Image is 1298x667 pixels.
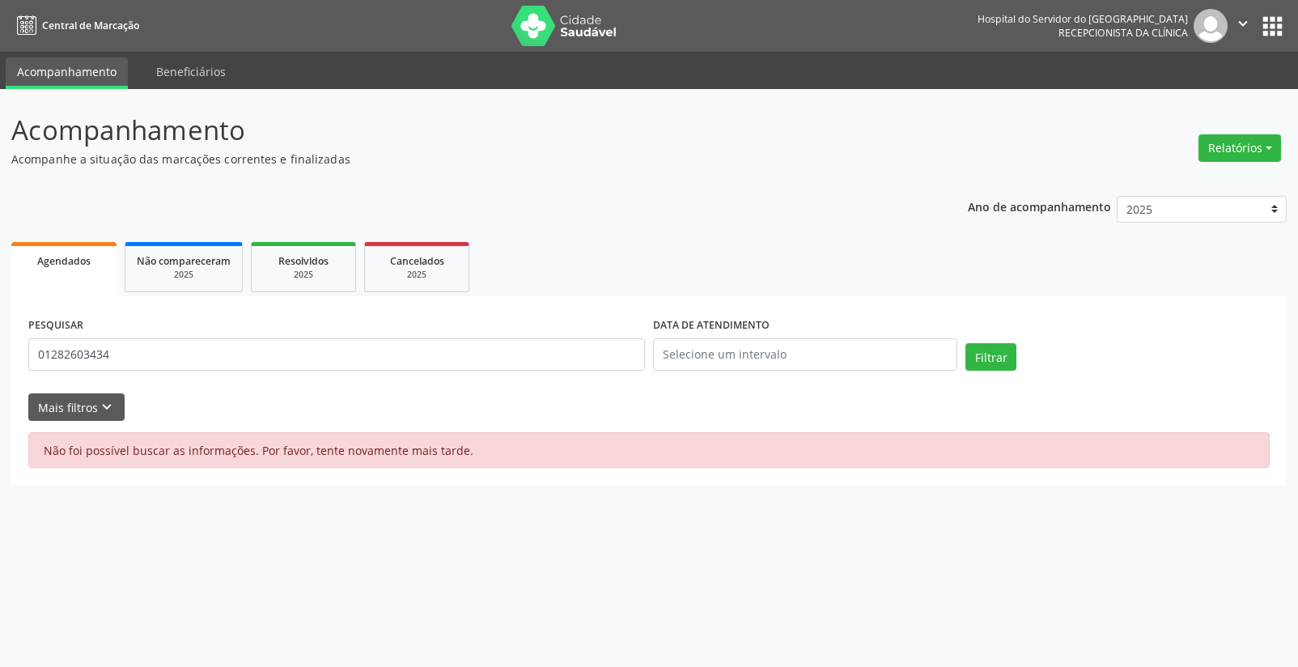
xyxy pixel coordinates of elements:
div: 2025 [137,269,231,281]
div: Hospital do Servidor do [GEOGRAPHIC_DATA] [978,12,1188,26]
a: Acompanhamento [6,57,128,89]
button: Relatórios [1198,134,1281,162]
button: apps [1258,12,1287,40]
div: Não foi possível buscar as informações. Por favor, tente novamente mais tarde. [28,432,1270,468]
p: Acompanhe a situação das marcações correntes e finalizadas [11,151,904,168]
input: Selecione um intervalo [653,338,957,371]
div: 2025 [263,269,344,281]
img: img [1194,9,1228,43]
label: PESQUISAR [28,313,83,338]
i:  [1234,15,1252,32]
span: Cancelados [390,254,444,268]
span: Não compareceram [137,254,231,268]
span: Central de Marcação [42,19,139,32]
p: Ano de acompanhamento [968,196,1111,216]
div: 2025 [376,269,457,281]
span: Resolvidos [278,254,329,268]
a: Beneficiários [145,57,237,86]
span: Recepcionista da clínica [1058,26,1188,40]
button: Filtrar [965,343,1016,371]
input: Nome, código do beneficiário ou CPF [28,338,645,371]
a: Central de Marcação [11,12,139,39]
label: DATA DE ATENDIMENTO [653,313,770,338]
i: keyboard_arrow_down [98,398,116,416]
button:  [1228,9,1258,43]
span: Agendados [37,254,91,268]
p: Acompanhamento [11,110,904,151]
button: Mais filtroskeyboard_arrow_down [28,393,125,422]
